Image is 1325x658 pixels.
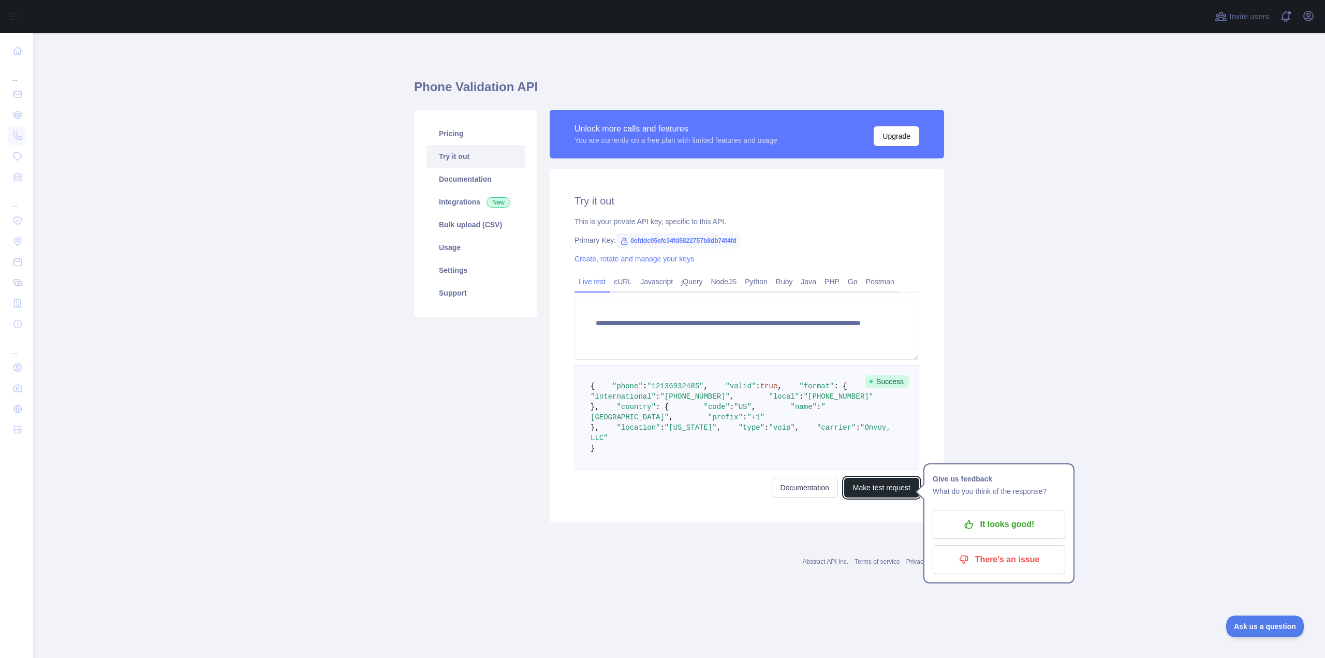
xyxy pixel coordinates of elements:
[933,473,1065,485] h1: Give us feedback
[660,392,729,401] span: "[PHONE_NUMBER]"
[772,478,838,498] a: Documentation
[940,516,1057,533] p: It looks good!
[656,392,660,401] span: :
[865,375,909,388] span: Success
[906,558,944,565] a: Privacy policy
[591,444,595,452] span: }
[660,423,664,432] span: :
[591,403,599,411] span: },
[426,236,525,259] a: Usage
[855,558,900,565] a: Terms of service
[616,233,741,248] span: 0efddc05efe34fd5822757b8db74f4fd
[933,510,1065,539] button: It looks good!
[730,403,734,411] span: :
[426,122,525,145] a: Pricing
[756,382,760,390] span: :
[426,259,525,282] a: Settings
[804,392,873,401] span: "[PHONE_NUMBER]"
[616,423,660,432] span: "location"
[426,168,525,191] a: Documentation
[874,126,919,146] button: Upgrade
[575,194,919,208] h2: Try it out
[734,403,752,411] span: "US"
[795,423,799,432] span: ,
[817,423,856,432] span: "carrier"
[636,273,677,290] a: Javascript
[575,135,777,145] div: You are currently on a free plan with limited features and usage
[725,382,756,390] span: "valid"
[1229,11,1269,23] span: Invite users
[772,273,797,290] a: Ruby
[777,382,782,390] span: ,
[656,403,669,411] span: : {
[575,216,919,227] div: This is your private API key, specific to this API.
[730,392,734,401] span: ,
[1213,8,1271,25] button: Invite users
[760,382,778,390] span: true
[844,273,862,290] a: Go
[791,403,817,411] span: "name"
[799,392,803,401] span: :
[8,335,25,356] div: ...
[665,423,717,432] span: "[US_STATE]"
[769,392,799,401] span: "local"
[426,191,525,213] a: Integrations New
[933,485,1065,498] p: What do you think of the response?
[575,273,610,290] a: Live test
[769,423,795,432] span: "voip"
[487,197,510,208] span: New
[575,255,694,263] a: Create, rotate and manage your keys
[717,423,721,432] span: ,
[844,478,919,498] button: Make test request
[591,392,656,401] span: "international"
[612,382,643,390] span: "phone"
[743,413,747,421] span: :
[764,423,769,432] span: :
[752,403,756,411] span: ,
[856,423,860,432] span: :
[643,382,647,390] span: :
[426,282,525,304] a: Support
[708,413,743,421] span: "prefix"
[803,558,849,565] a: Abstract API Inc.
[741,273,772,290] a: Python
[8,188,25,209] div: ...
[8,62,25,83] div: ...
[616,403,656,411] span: "country"
[677,273,706,290] a: jQuery
[591,382,595,390] span: {
[426,145,525,168] a: Try it out
[669,413,673,421] span: ,
[820,273,844,290] a: PHP
[703,403,729,411] span: "code"
[706,273,741,290] a: NodeJS
[862,273,899,290] a: Postman
[747,413,764,421] span: "+1"
[426,213,525,236] a: Bulk upload (CSV)
[799,382,834,390] span: "format"
[703,382,708,390] span: ,
[591,423,599,432] span: },
[817,403,821,411] span: :
[739,423,764,432] span: "type"
[1226,616,1304,637] iframe: Toggle Customer Support
[414,79,944,104] h1: Phone Validation API
[647,382,703,390] span: "12136932485"
[834,382,847,390] span: : {
[797,273,821,290] a: Java
[575,123,777,135] div: Unlock more calls and features
[575,235,919,245] div: Primary Key:
[610,273,636,290] a: cURL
